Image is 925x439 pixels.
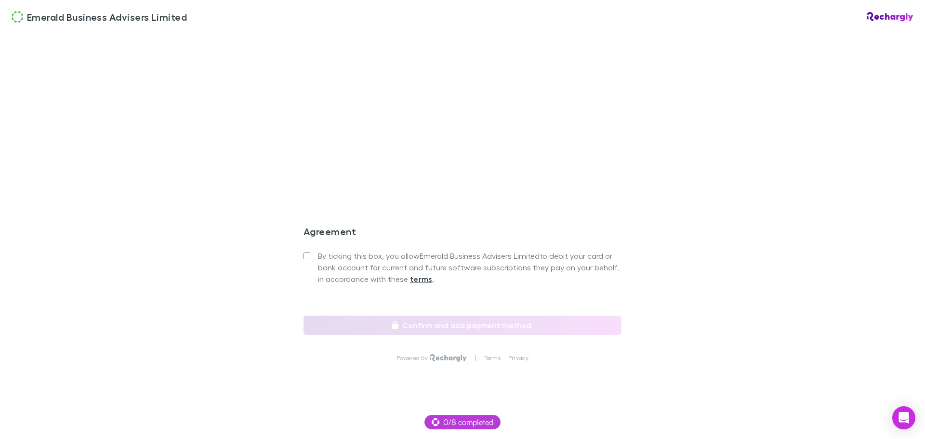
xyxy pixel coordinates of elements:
span: By ticking this box, you allow Emerald Business Advisers Limited to debit your card or bank accou... [318,250,621,285]
strong: terms [410,274,433,284]
span: Emerald Business Advisers Limited [27,10,187,24]
button: Confirm and add payment method [304,316,621,335]
h3: Agreement [304,226,621,241]
p: Powered by [396,354,430,362]
p: | [475,354,476,362]
img: Emerald Business Advisers Limited's Logo [12,11,23,23]
a: Terms [484,354,501,362]
img: Rechargly Logo [430,354,467,362]
a: Privacy [508,354,529,362]
img: Rechargly Logo [867,12,913,22]
div: Open Intercom Messenger [892,406,915,429]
